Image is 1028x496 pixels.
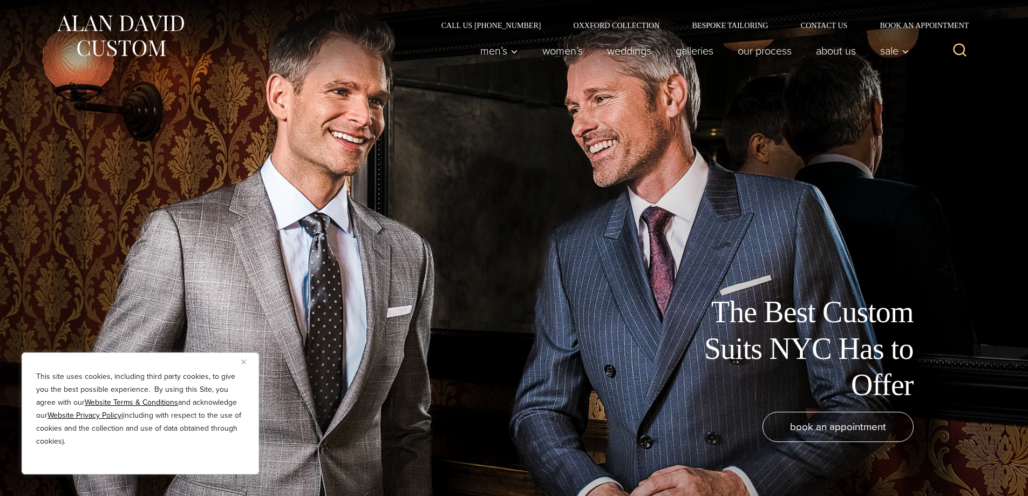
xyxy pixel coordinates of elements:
[863,22,972,29] a: Book an Appointment
[47,410,121,421] a: Website Privacy Policy
[663,40,725,62] a: Galleries
[671,294,914,403] h1: The Best Custom Suits NYC Has to Offer
[804,40,868,62] a: About Us
[85,397,178,408] a: Website Terms & Conditions
[241,359,246,364] img: Close
[480,45,518,56] span: Men’s
[241,355,254,368] button: Close
[880,45,909,56] span: Sale
[425,22,557,29] a: Call Us [PHONE_NUMBER]
[763,412,914,442] a: book an appointment
[725,40,804,62] a: Our Process
[530,40,595,62] a: Women’s
[676,22,784,29] a: Bespoke Tailoring
[947,38,973,64] button: View Search Form
[595,40,663,62] a: weddings
[468,40,915,62] nav: Primary Navigation
[425,22,973,29] nav: Secondary Navigation
[36,370,244,448] p: This site uses cookies, including third party cookies, to give you the best possible experience. ...
[790,419,886,434] span: book an appointment
[557,22,676,29] a: Oxxford Collection
[785,22,864,29] a: Contact Us
[56,12,185,60] img: Alan David Custom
